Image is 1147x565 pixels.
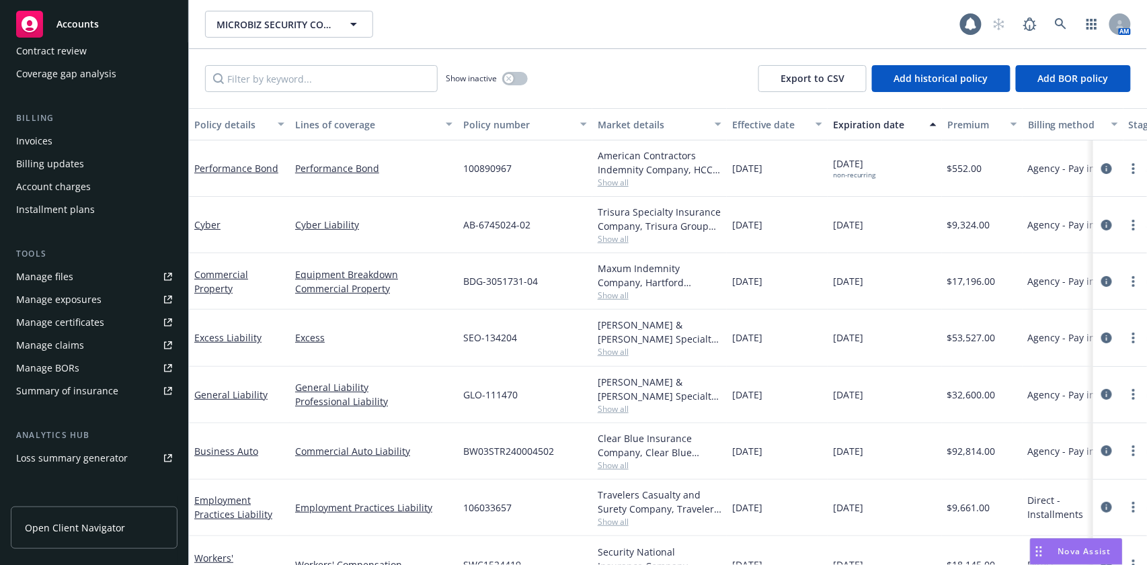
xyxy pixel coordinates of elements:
div: Expiration date [833,118,922,132]
div: Travelers Casualty and Surety Company, Travelers Insurance [598,488,721,516]
div: Billing updates [16,153,84,175]
span: Nova Assist [1058,546,1111,557]
button: Lines of coverage [290,108,458,140]
a: more [1125,161,1142,177]
span: Add BOR policy [1038,72,1109,85]
a: Manage certificates [11,312,177,333]
div: Tools [11,247,177,261]
span: [DATE] [833,274,863,288]
span: [DATE] [732,501,762,515]
div: Lines of coverage [295,118,438,132]
span: $9,324.00 [947,218,990,232]
a: more [1125,443,1142,459]
a: more [1125,330,1142,346]
span: Show all [598,233,721,245]
a: Equipment Breakdown [295,267,452,281]
div: Policy details [194,118,270,132]
button: MICROBIZ SECURITY COMPANY [205,11,373,38]
span: [DATE] [732,388,762,402]
span: [DATE] [732,331,762,345]
span: Show all [598,177,721,188]
span: [DATE] [732,218,762,232]
span: Agency - Pay in full [1028,331,1113,345]
a: Employment Practices Liability [194,494,272,521]
span: Direct - Installments [1028,493,1118,521]
a: Loss summary generator [11,447,177,469]
span: Show inactive [446,73,497,84]
span: $9,661.00 [947,501,990,515]
div: [PERSON_NAME] & [PERSON_NAME] Specialty Insurance Company, [PERSON_NAME] & [PERSON_NAME] ([GEOGRA... [598,375,721,403]
button: Premium [942,108,1023,140]
span: Agency - Pay in full [1028,161,1113,175]
span: Agency - Pay in full [1028,218,1113,232]
span: Open Client Navigator [25,521,125,535]
a: Switch app [1078,11,1105,38]
a: circleInformation [1099,499,1115,515]
a: General Liability [295,380,452,394]
span: Show all [598,516,721,527]
a: circleInformation [1099,161,1115,177]
span: AB-6745024-02 [463,218,530,232]
div: [PERSON_NAME] & [PERSON_NAME] Specialty Insurance Company, [PERSON_NAME] & [PERSON_NAME] ([GEOGRA... [598,318,721,346]
a: Commercial Property [295,281,452,296]
a: Commercial Property [194,268,248,295]
div: Loss summary generator [16,447,128,469]
a: circleInformation [1099,273,1115,290]
span: MICROBIZ SECURITY COMPANY [216,17,333,32]
span: [DATE] [833,157,876,179]
div: Market details [598,118,707,132]
button: Add BOR policy [1016,65,1131,92]
a: Accounts [11,5,177,43]
span: BDG-3051731-04 [463,274,538,288]
a: Performance Bond [194,162,278,175]
span: $92,814.00 [947,444,996,458]
a: more [1125,499,1142,515]
div: Manage files [16,266,73,288]
div: Contract review [16,40,87,62]
span: Add historical policy [894,72,988,85]
span: Manage exposures [11,289,177,310]
div: Drag to move [1031,539,1047,564]
a: Manage BORs [11,357,177,379]
a: Cyber [194,218,221,231]
input: Filter by keyword... [205,65,438,92]
button: Billing method [1023,108,1123,140]
div: Manage BORs [16,357,79,379]
div: American Contractors Indemnity Company, HCC Surety [598,148,721,177]
a: Employment Practices Liability [295,501,452,515]
span: [DATE] [732,274,762,288]
span: [DATE] [833,444,863,458]
div: Analytics hub [11,429,177,442]
span: $17,196.00 [947,274,996,288]
a: Contract review [11,40,177,62]
a: more [1125,273,1142,290]
div: non-recurring [833,171,876,179]
span: SEO-134204 [463,331,517,345]
button: Add historical policy [872,65,1011,92]
div: Installment plans [16,199,95,220]
span: $53,527.00 [947,331,996,345]
a: circleInformation [1099,217,1115,233]
button: Nova Assist [1030,538,1123,565]
a: Account charges [11,176,177,198]
span: [DATE] [833,331,863,345]
span: Export to CSV [781,72,844,85]
span: [DATE] [732,444,762,458]
a: Manage claims [11,335,177,356]
div: Invoices [16,130,52,152]
a: circleInformation [1099,386,1115,402]
a: Summary of insurance [11,380,177,402]
a: Performance Bond [295,161,452,175]
div: Maxum Indemnity Company, Hartford Insurance Group, Amwins [598,261,721,290]
div: Coverage gap analysis [16,63,116,85]
button: Expiration date [828,108,942,140]
a: Invoices [11,130,177,152]
a: more [1125,217,1142,233]
div: Summary of insurance [16,380,118,402]
span: Agency - Pay in full [1028,444,1113,458]
a: circleInformation [1099,443,1115,459]
a: Excess Liability [194,331,262,344]
span: $552.00 [947,161,982,175]
div: Policy number [463,118,572,132]
a: Manage files [11,266,177,288]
